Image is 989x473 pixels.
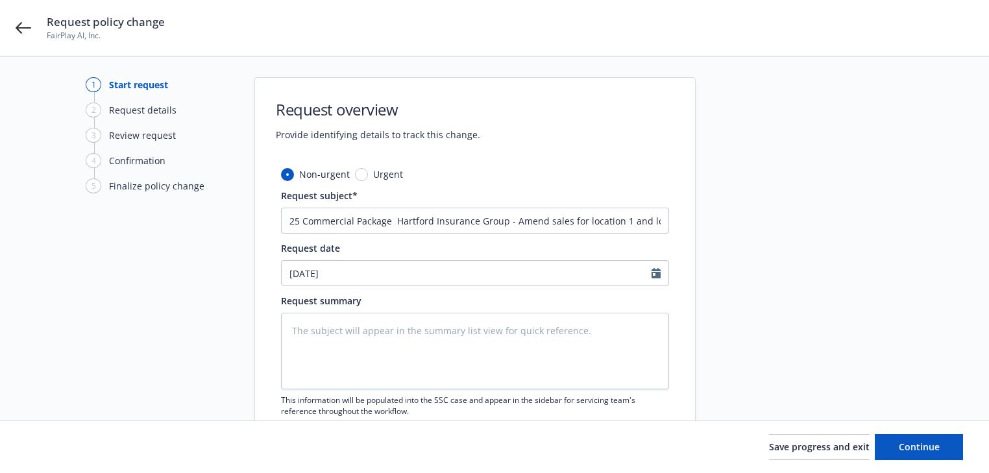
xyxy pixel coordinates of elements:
[86,103,101,117] div: 2
[281,394,669,417] span: This information will be populated into the SSC case and appear in the sidebar for servicing team...
[47,30,165,42] span: FairPlay AI, Inc.
[282,261,652,285] input: MM/DD/YYYY
[281,295,361,307] span: Request summary
[109,128,176,142] div: Review request
[86,178,101,193] div: 5
[281,168,294,181] input: Non-urgent
[281,208,669,234] input: The subject will appear in the summary list view for quick reference.
[281,242,340,254] span: Request date
[109,154,165,167] div: Confirmation
[769,434,870,460] button: Save progress and exit
[86,77,101,92] div: 1
[769,441,870,453] span: Save progress and exit
[299,167,350,181] span: Non-urgent
[276,99,480,120] h1: Request overview
[109,78,168,91] div: Start request
[109,103,177,117] div: Request details
[276,128,480,141] span: Provide identifying details to track this change.
[355,168,368,181] input: Urgent
[899,441,940,453] span: Continue
[281,189,358,202] span: Request subject*
[875,434,963,460] button: Continue
[47,14,165,30] span: Request policy change
[373,167,403,181] span: Urgent
[86,128,101,143] div: 3
[109,179,204,193] div: Finalize policy change
[86,153,101,168] div: 4
[652,268,661,278] svg: Calendar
